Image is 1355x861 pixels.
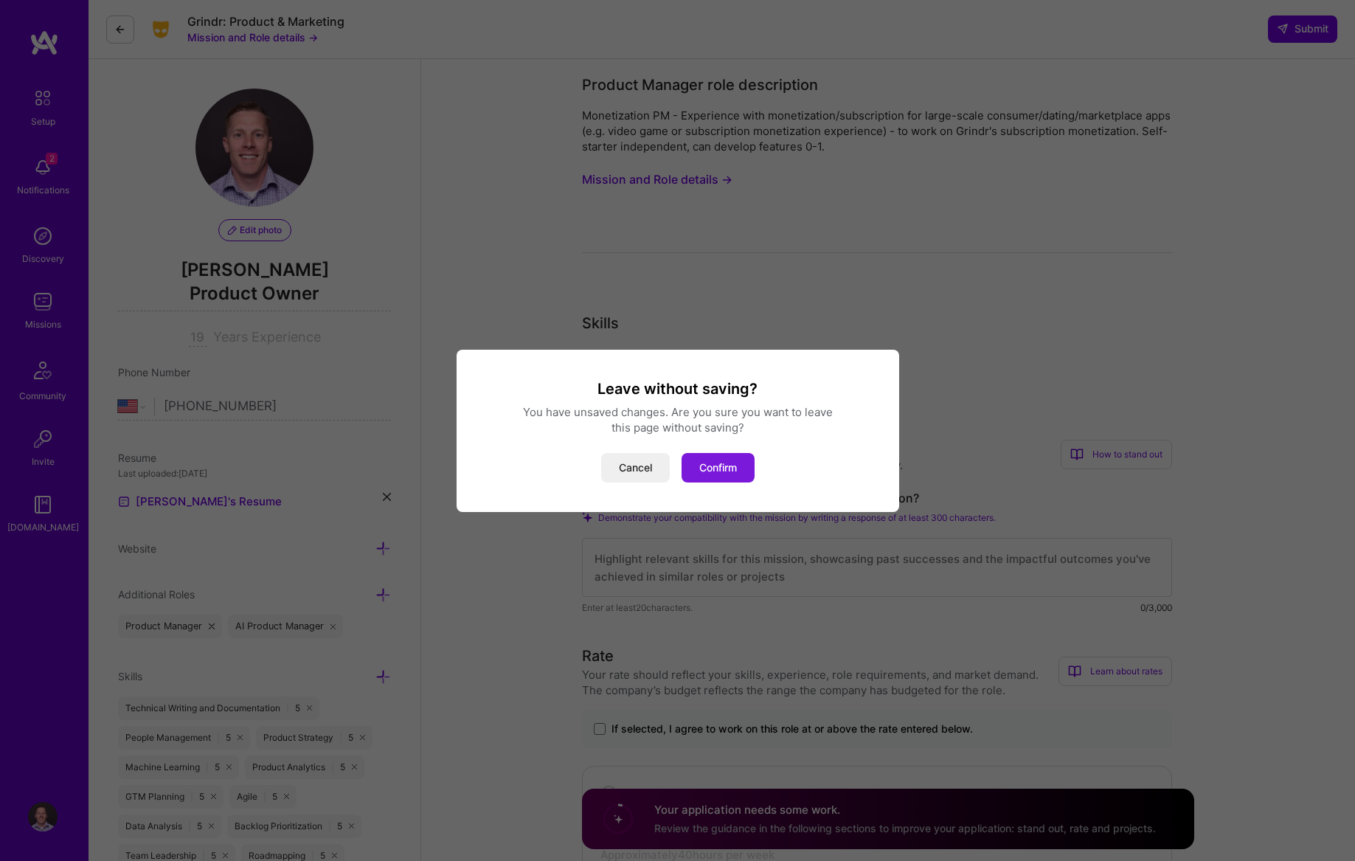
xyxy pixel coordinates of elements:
[601,453,670,483] button: Cancel
[474,420,881,435] div: this page without saving?
[474,404,881,420] div: You have unsaved changes. Are you sure you want to leave
[682,453,755,483] button: Confirm
[474,379,881,398] h3: Leave without saving?
[457,350,899,512] div: modal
